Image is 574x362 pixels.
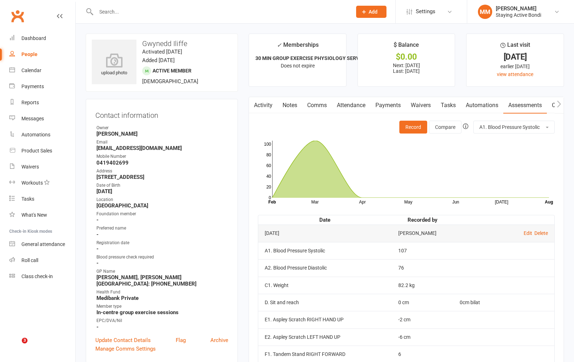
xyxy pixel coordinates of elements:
[21,148,52,154] div: Product Sales
[416,4,435,20] span: Settings
[9,143,75,159] a: Product Sales
[9,159,75,175] a: Waivers
[96,153,228,160] div: Mobile Number
[96,145,228,151] strong: [EMAIL_ADDRESS][DOMAIN_NAME]
[255,55,370,61] strong: 30 MIN GROUP EXERCISE PHYSIOLOGY SERVICES
[9,7,26,25] a: Clubworx
[364,62,449,74] p: Next: [DATE] Last: [DATE]
[524,230,532,236] a: Edit
[96,289,228,296] div: Health Fund
[96,160,228,166] strong: 0419402699
[364,53,449,61] div: $0.00
[392,242,454,259] td: 107
[370,97,406,114] a: Payments
[258,328,391,346] td: E2. Aspley Scratch LEFT HAND UP
[500,40,530,53] div: Last visit
[496,12,541,18] div: Staying Active Bondi
[96,174,228,180] strong: [STREET_ADDRESS]
[258,215,391,225] th: Date
[142,78,198,85] span: [DEMOGRAPHIC_DATA]
[22,338,28,343] span: 3
[21,273,53,279] div: Class check-in
[277,42,281,49] i: ✓
[96,188,228,195] strong: [DATE]
[392,277,454,294] td: 82.2 kg
[21,180,43,186] div: Workouts
[96,309,228,316] strong: In-centre group exercise sessions
[21,84,44,89] div: Payments
[453,294,554,311] td: 0cm bilat
[21,257,38,263] div: Roll call
[258,277,391,294] td: C1. Weight
[302,97,332,114] a: Comms
[21,67,41,73] div: Calendar
[21,196,34,202] div: Tasks
[21,51,38,57] div: People
[496,5,541,12] div: [PERSON_NAME]
[369,9,378,15] span: Add
[278,97,302,114] a: Notes
[96,317,228,324] div: EPC/DVA/Nil
[95,345,156,353] a: Manage Comms Settings
[21,116,44,121] div: Messages
[436,97,461,114] a: Tasks
[21,100,39,105] div: Reports
[96,182,228,189] div: Date of Birth
[21,164,39,170] div: Waivers
[96,125,228,131] div: Owner
[394,40,419,53] div: $ Balance
[96,225,228,232] div: Preferred name
[21,212,47,218] div: What's New
[153,68,191,74] span: Active member
[429,121,461,134] button: Compare
[332,97,370,114] a: Attendance
[96,202,228,209] strong: [GEOGRAPHIC_DATA]
[473,121,555,134] button: A1. Blood Pressure Systolic
[473,53,557,61] div: [DATE]
[9,62,75,79] a: Calendar
[96,231,228,238] strong: -
[176,336,186,345] a: Flag
[258,294,391,311] td: D. Sit and reach
[277,40,319,54] div: Memberships
[265,231,385,236] div: [DATE]
[258,242,391,259] td: A1. Blood Pressure Systolic
[497,71,533,77] a: view attendance
[9,207,75,223] a: What's New
[9,95,75,111] a: Reports
[96,303,228,310] div: Member type
[356,6,386,18] button: Add
[96,211,228,217] div: Foundation member
[7,338,24,355] iframe: Intercom live chat
[503,97,547,114] a: Assessments
[258,311,391,328] td: E1. Aspley Scratch RIGHT HAND UP
[9,46,75,62] a: People
[9,127,75,143] a: Automations
[96,295,228,301] strong: Medibank Private
[258,259,391,276] td: A2. Blood Pressure Diastolic
[95,336,151,345] a: Update Contact Details
[392,225,454,242] td: [PERSON_NAME]
[479,124,540,130] span: A1. Blood Pressure Systolic
[281,63,315,69] span: Does not expire
[21,241,65,247] div: General attendance
[96,260,228,266] strong: -
[392,215,454,225] th: Recorded by
[96,139,228,146] div: Email
[92,53,136,77] div: upload photo
[96,240,228,246] div: Registration date
[9,236,75,252] a: General attendance kiosk mode
[96,217,228,223] strong: -
[142,49,182,55] time: Activated [DATE]
[96,168,228,175] div: Address
[399,121,427,134] button: Record
[95,109,228,119] h3: Contact information
[9,111,75,127] a: Messages
[9,252,75,268] a: Roll call
[96,246,228,252] strong: -
[478,5,492,19] div: MM
[96,268,228,275] div: GP Name
[94,7,347,17] input: Search...
[461,97,503,114] a: Automations
[392,259,454,276] td: 76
